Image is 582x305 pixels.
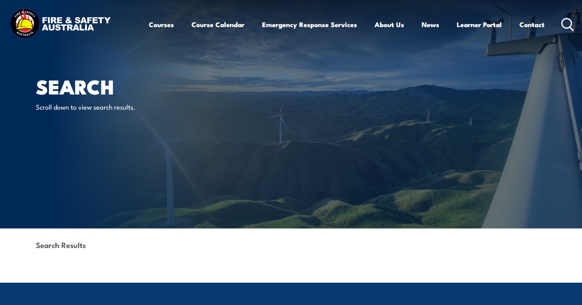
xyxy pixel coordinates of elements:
[519,14,545,35] a: Contact
[36,77,233,94] h1: Search
[422,14,439,35] a: News
[375,14,404,35] a: About Us
[457,14,502,35] a: Learner Portal
[191,14,245,35] a: Course Calendar
[36,239,86,250] strong: Search Results
[149,14,174,35] a: Courses
[36,102,182,111] p: Scroll down to view search results.
[262,14,357,35] a: Emergency Response Services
